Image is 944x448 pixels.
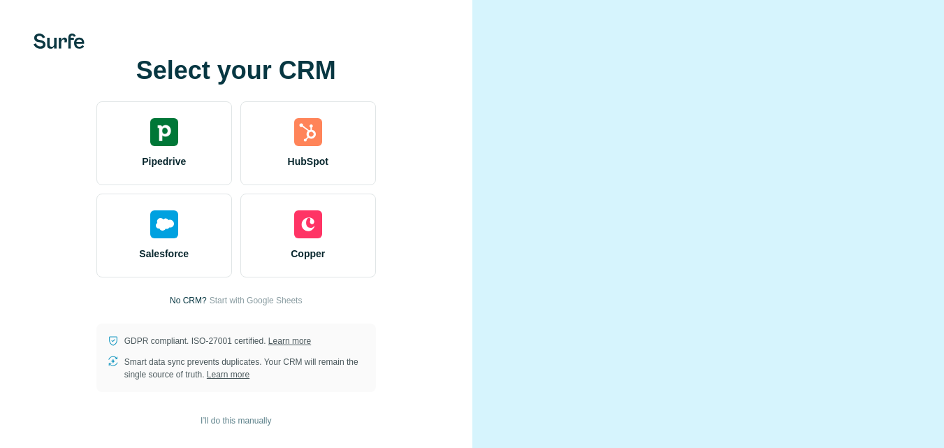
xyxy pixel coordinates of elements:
[124,335,311,347] p: GDPR compliant. ISO-27001 certified.
[96,57,376,85] h1: Select your CRM
[268,336,311,346] a: Learn more
[201,414,271,427] span: I’ll do this manually
[170,294,207,307] p: No CRM?
[210,294,303,307] button: Start with Google Sheets
[291,247,325,261] span: Copper
[142,154,186,168] span: Pipedrive
[288,154,328,168] span: HubSpot
[150,118,178,146] img: pipedrive's logo
[191,410,281,431] button: I’ll do this manually
[34,34,85,49] img: Surfe's logo
[124,356,365,381] p: Smart data sync prevents duplicates. Your CRM will remain the single source of truth.
[294,210,322,238] img: copper's logo
[294,118,322,146] img: hubspot's logo
[139,247,189,261] span: Salesforce
[207,370,249,380] a: Learn more
[150,210,178,238] img: salesforce's logo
